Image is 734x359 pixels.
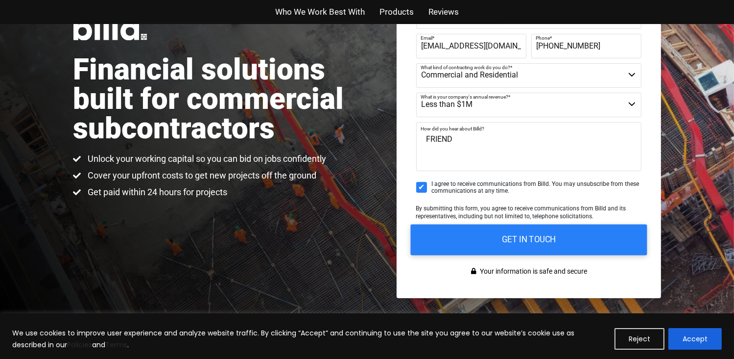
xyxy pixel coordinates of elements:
[410,224,647,255] input: GET IN TOUCH
[73,55,367,143] h1: Financial solutions built for commercial subcontractors
[477,264,587,279] span: Your information is safe and secure
[105,340,127,350] a: Terms
[416,182,427,193] input: I agree to receive communications from Billd. You may unsubscribe from these communications at an...
[379,5,414,19] a: Products
[275,5,365,19] a: Who We Work Best With
[668,328,722,350] button: Accept
[416,122,641,171] textarea: FRIEND
[615,328,664,350] button: Reject
[86,153,327,165] span: Unlock your working capital so you can bid on jobs confidently
[12,327,607,351] p: We use cookies to improve user experience and analyze website traffic. By clicking “Accept” and c...
[428,5,459,19] a: Reviews
[67,340,92,350] a: Policies
[86,170,317,181] span: Cover your upfront costs to get new projects off the ground
[421,35,433,41] span: Email
[421,126,485,131] span: How did you hear about Billd?
[536,35,550,41] span: Phone
[416,205,626,220] span: By submitting this form, you agree to receive communications from Billd and its representatives, ...
[86,186,228,198] span: Get paid within 24 hours for projects
[432,180,641,195] span: I agree to receive communications from Billd. You may unsubscribe from these communications at an...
